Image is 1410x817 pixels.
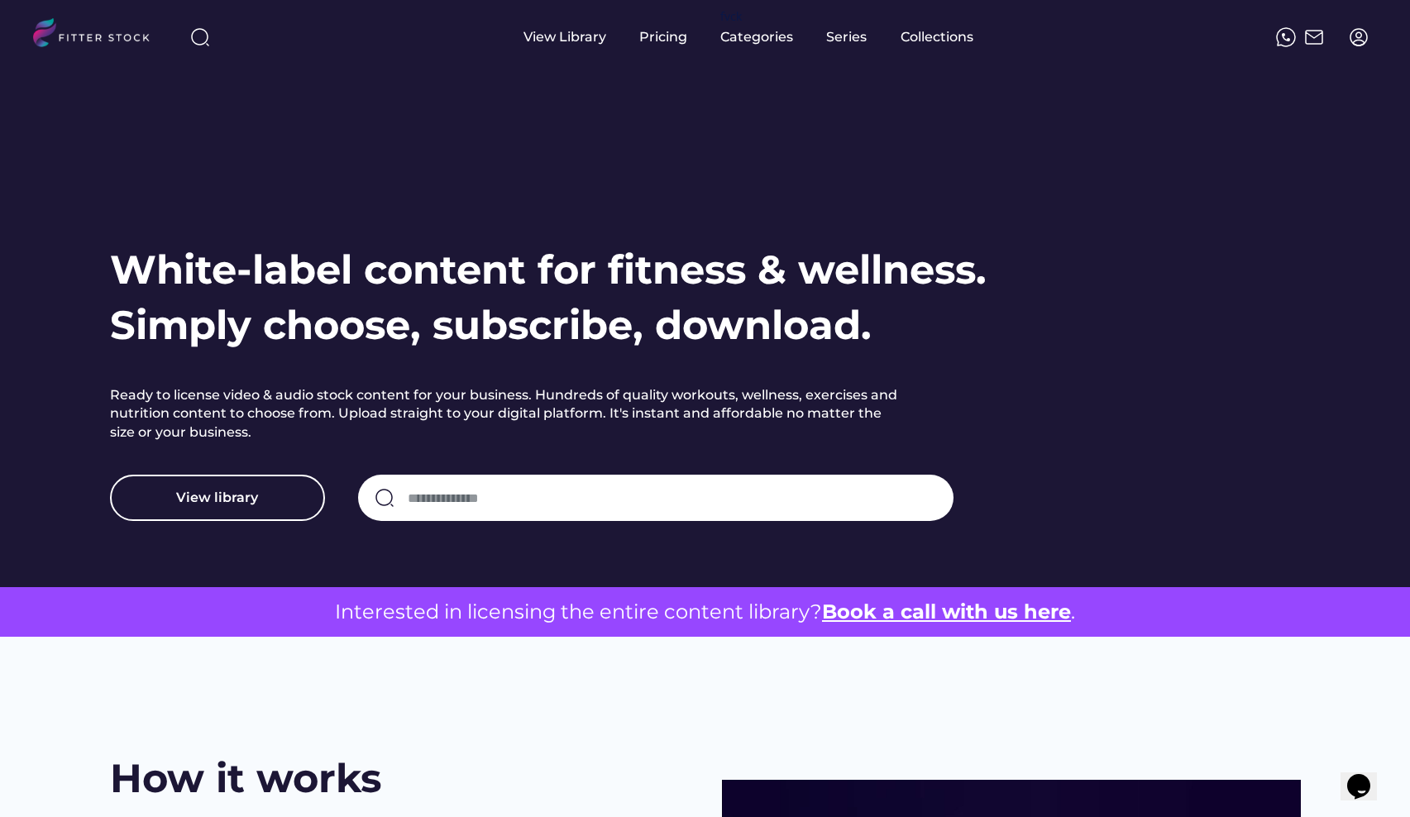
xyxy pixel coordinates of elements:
img: search-normal.svg [375,488,394,508]
img: Frame%2051.svg [1304,27,1324,47]
img: LOGO.svg [33,18,164,52]
div: Categories [720,28,793,46]
img: search-normal%203.svg [190,27,210,47]
div: Collections [901,28,973,46]
div: Series [826,28,868,46]
a: Book a call with us here [822,600,1071,623]
div: View Library [523,28,606,46]
h1: White-label content for fitness & wellness. Simply choose, subscribe, download. [110,242,987,353]
img: meteor-icons_whatsapp%20%281%29.svg [1276,27,1296,47]
h2: How it works [110,751,381,806]
button: View library [110,475,325,521]
iframe: chat widget [1341,751,1393,800]
div: fvck [720,8,742,25]
h2: Ready to license video & audio stock content for your business. Hundreds of quality workouts, wel... [110,386,904,442]
img: profile-circle.svg [1349,27,1369,47]
div: Pricing [639,28,687,46]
